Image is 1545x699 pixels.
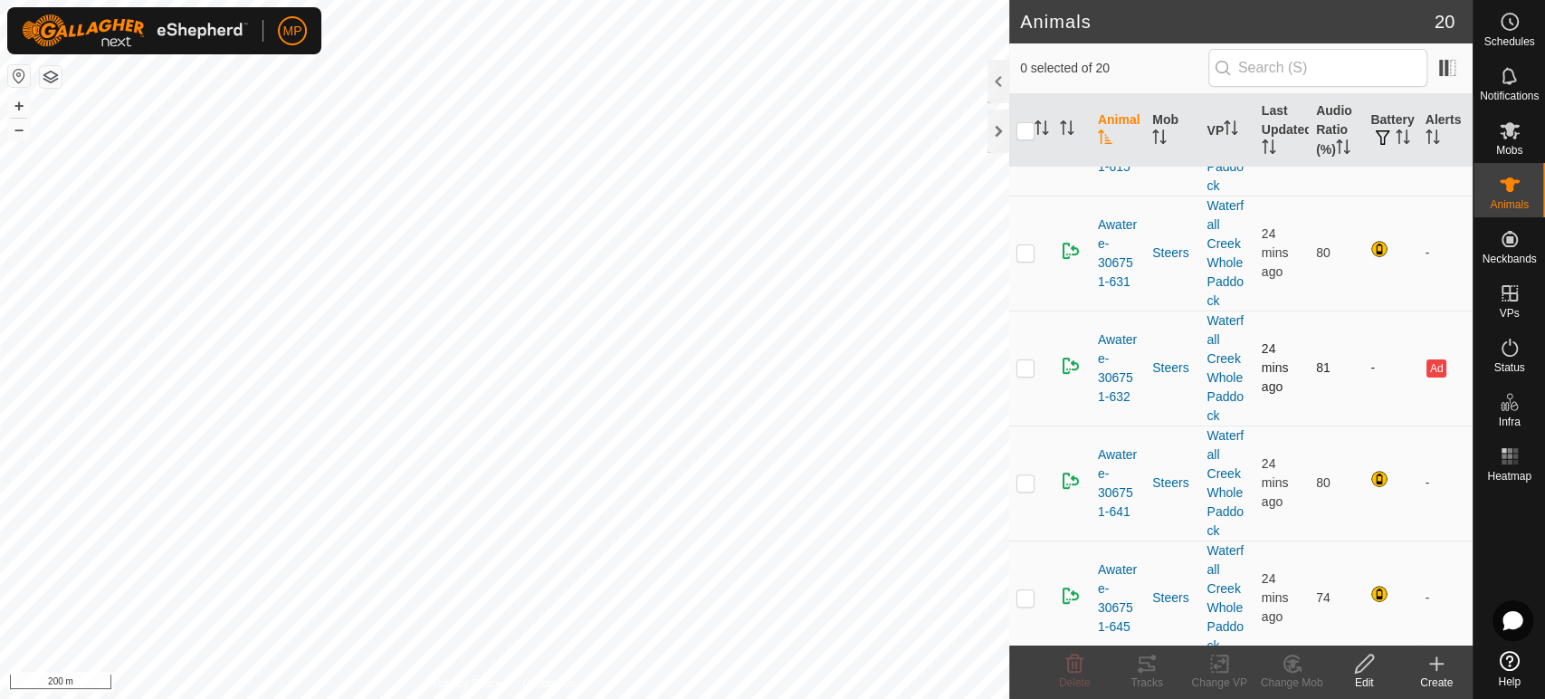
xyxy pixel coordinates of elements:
[1336,142,1350,157] p-sorticon: Activate to sort
[1098,330,1138,407] span: Awatere-306751-632
[1396,132,1410,147] p-sorticon: Activate to sort
[1262,341,1289,394] span: 17 Aug 2025, 8:03 pm
[1426,132,1440,147] p-sorticon: Activate to sort
[1020,59,1208,78] span: 0 selected of 20
[1490,199,1529,210] span: Animals
[1098,215,1138,292] span: Awatere-306751-631
[8,65,30,87] button: Reset Map
[1418,541,1473,656] td: -
[1363,94,1417,168] th: Battery
[1262,456,1289,509] span: 17 Aug 2025, 8:03 pm
[1152,474,1192,493] div: Steers
[1207,543,1245,653] a: Waterfall Creek Whole Paddock
[1418,426,1473,541] td: -
[1098,132,1112,147] p-sorticon: Activate to sort
[1224,123,1238,138] p-sorticon: Activate to sort
[1098,445,1138,522] span: Awatere-306751-641
[1060,470,1082,492] img: returning on
[1309,94,1363,168] th: Audio Ratio (%)
[1255,675,1328,691] div: Change Mob
[1060,585,1082,607] img: returning on
[1262,571,1289,624] span: 17 Aug 2025, 8:03 pm
[1499,308,1519,319] span: VPs
[1498,676,1521,687] span: Help
[1111,675,1183,691] div: Tracks
[8,119,30,140] button: –
[1152,132,1167,147] p-sorticon: Activate to sort
[1183,675,1255,691] div: Change VP
[1207,198,1245,308] a: Waterfall Creek Whole Paddock
[1483,36,1534,47] span: Schedules
[1363,311,1417,426] td: -
[1435,8,1454,35] span: 20
[1316,360,1330,375] span: 81
[1059,676,1091,689] span: Delete
[1316,245,1330,260] span: 80
[1400,675,1473,691] div: Create
[1145,94,1199,168] th: Mob
[1152,359,1192,378] div: Steers
[1498,417,1520,427] span: Infra
[1418,196,1473,311] td: -
[1060,355,1082,377] img: returning on
[1200,94,1254,168] th: VP
[1482,254,1536,264] span: Neckbands
[1487,471,1531,482] span: Heatmap
[1207,313,1245,423] a: Waterfall Creek Whole Paddock
[1208,49,1427,87] input: Search (S)
[283,22,302,41] span: MP
[1060,240,1082,262] img: returning on
[1152,244,1192,263] div: Steers
[22,14,248,47] img: Gallagher Logo
[1328,675,1400,691] div: Edit
[1254,94,1309,168] th: Last Updated
[1418,94,1473,168] th: Alerts
[1020,11,1435,33] h2: Animals
[1152,589,1192,608] div: Steers
[1262,226,1289,279] span: 17 Aug 2025, 8:03 pm
[1207,428,1245,538] a: Waterfall Creek Whole Paddock
[8,95,30,117] button: +
[1035,123,1049,138] p-sorticon: Activate to sort
[1496,145,1522,156] span: Mobs
[1473,644,1545,694] a: Help
[1060,123,1074,138] p-sorticon: Activate to sort
[1480,91,1539,101] span: Notifications
[40,66,62,88] button: Map Layers
[522,675,576,692] a: Contact Us
[1316,590,1330,605] span: 74
[1098,560,1138,637] span: Awatere-306751-645
[1207,83,1245,193] a: Waterfall Creek Whole Paddock
[1493,362,1524,373] span: Status
[1091,94,1145,168] th: Animal
[1426,359,1446,378] button: Ad
[1262,142,1276,157] p-sorticon: Activate to sort
[1316,475,1330,490] span: 80
[433,675,501,692] a: Privacy Policy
